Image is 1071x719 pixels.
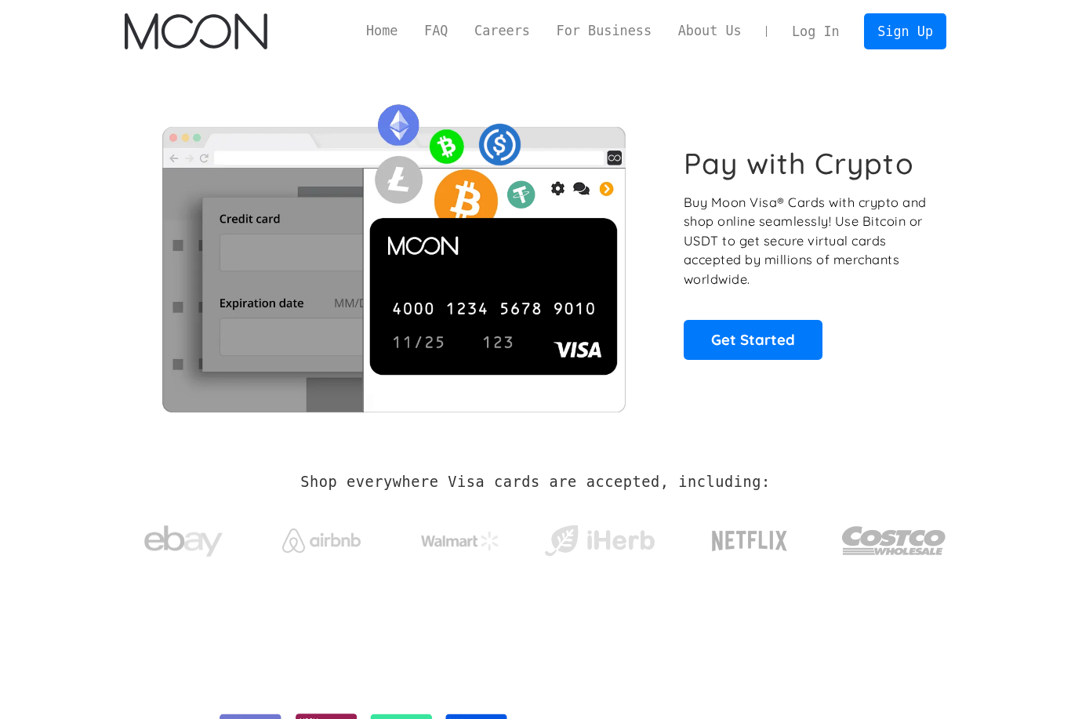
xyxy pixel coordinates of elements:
[665,21,755,41] a: About Us
[841,496,946,578] a: Costco
[710,521,789,561] img: Netflix
[263,513,380,561] a: Airbnb
[300,474,770,491] h2: Shop everywhere Visa cards are accepted, including:
[684,193,929,289] p: Buy Moon Visa® Cards with crypto and shop online seamlessly! Use Bitcoin or USDT to get secure vi...
[841,511,946,570] img: Costco
[779,14,852,49] a: Log In
[541,505,658,569] a: iHerb
[144,517,223,566] img: ebay
[543,21,665,41] a: For Business
[125,501,241,574] a: ebay
[864,13,946,49] a: Sign Up
[402,516,519,558] a: Walmart
[411,21,461,41] a: FAQ
[125,93,662,412] img: Moon Cards let you spend your crypto anywhere Visa is accepted.
[421,532,499,550] img: Walmart
[684,320,822,359] a: Get Started
[684,146,914,181] h1: Pay with Crypto
[461,21,543,41] a: Careers
[541,521,658,561] img: iHerb
[125,13,267,49] img: Moon Logo
[353,21,411,41] a: Home
[680,506,820,568] a: Netflix
[125,13,267,49] a: home
[282,528,361,553] img: Airbnb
